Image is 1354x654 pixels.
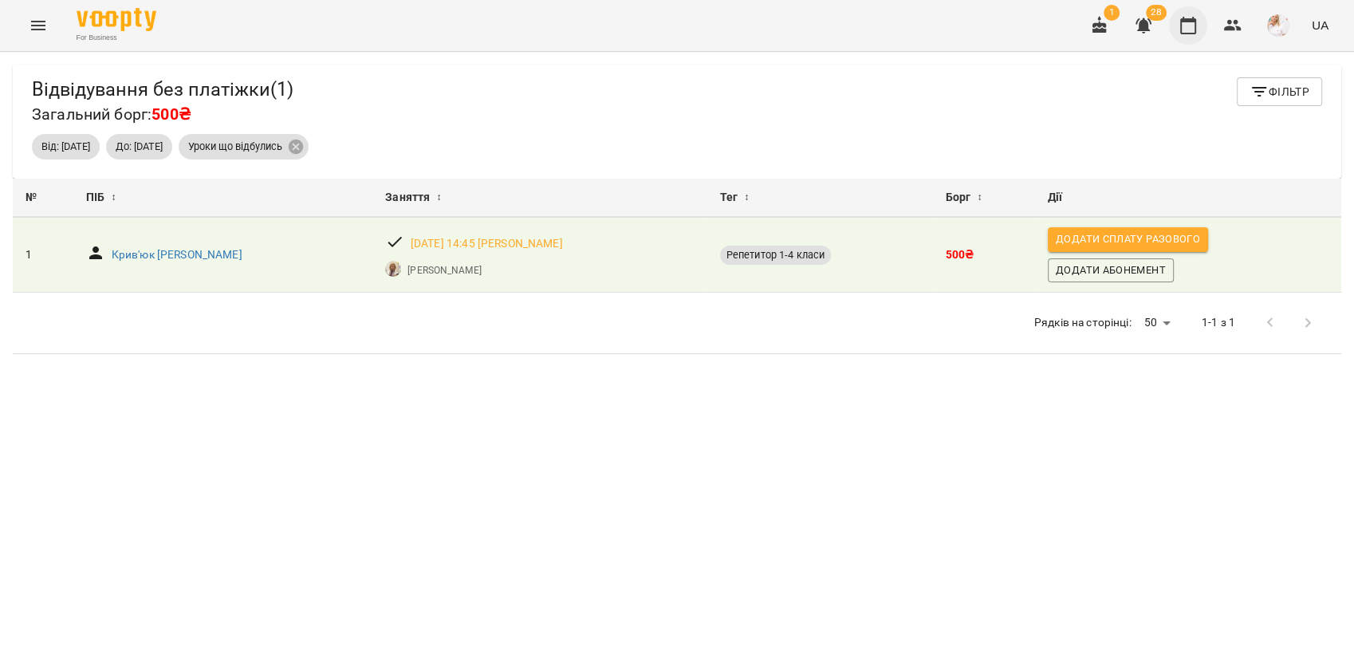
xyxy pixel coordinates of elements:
span: ↕ [977,188,982,207]
button: UA [1305,10,1335,40]
span: 500₴ [152,105,191,124]
span: 28 [1146,5,1167,21]
span: 1 [1104,5,1120,21]
button: Додати Абонемент [1048,258,1174,282]
span: UA [1312,17,1328,33]
span: Репетитор 1-4 класи [720,248,832,262]
span: Заняття [385,188,430,207]
a: Крив'юк [PERSON_NAME] [112,247,242,263]
img: Балук Надія Василівна [385,261,401,277]
span: Тег [720,188,738,207]
span: Борг [946,188,971,207]
b: 500 ₴ [946,248,974,261]
a: [DATE] 14:45 [PERSON_NAME] [411,236,563,252]
span: ПІБ [86,188,104,207]
img: eae1df90f94753cb7588c731c894874c.jpg [1267,14,1289,37]
span: Від: [DATE] [32,140,100,154]
button: Фільтр [1237,77,1322,106]
button: Menu [19,6,57,45]
div: 50 [1138,311,1176,334]
p: Рядків на сторінці: [1034,315,1132,331]
span: ↕ [744,188,749,207]
a: [PERSON_NAME] [407,263,481,278]
div: Дії [1048,188,1328,207]
span: Додати сплату разового [1056,230,1200,248]
td: 1 [13,218,73,292]
h6: Загальний борг: [32,102,293,127]
span: ↕ [112,188,116,207]
span: Додати Абонемент [1056,262,1166,279]
p: 1-1 з 1 [1202,315,1235,331]
h5: Відвідування без платіжки ( 1 ) [32,77,293,102]
span: Уроки що відбулись [179,140,292,154]
span: For Business [77,33,156,43]
img: Voopty Logo [77,8,156,31]
button: Додати сплату разового [1048,227,1208,251]
span: Фільтр [1250,82,1309,101]
div: № [26,188,61,207]
span: До: [DATE] [106,140,172,154]
div: Уроки що відбулись [179,134,309,160]
span: ↕ [436,188,441,207]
